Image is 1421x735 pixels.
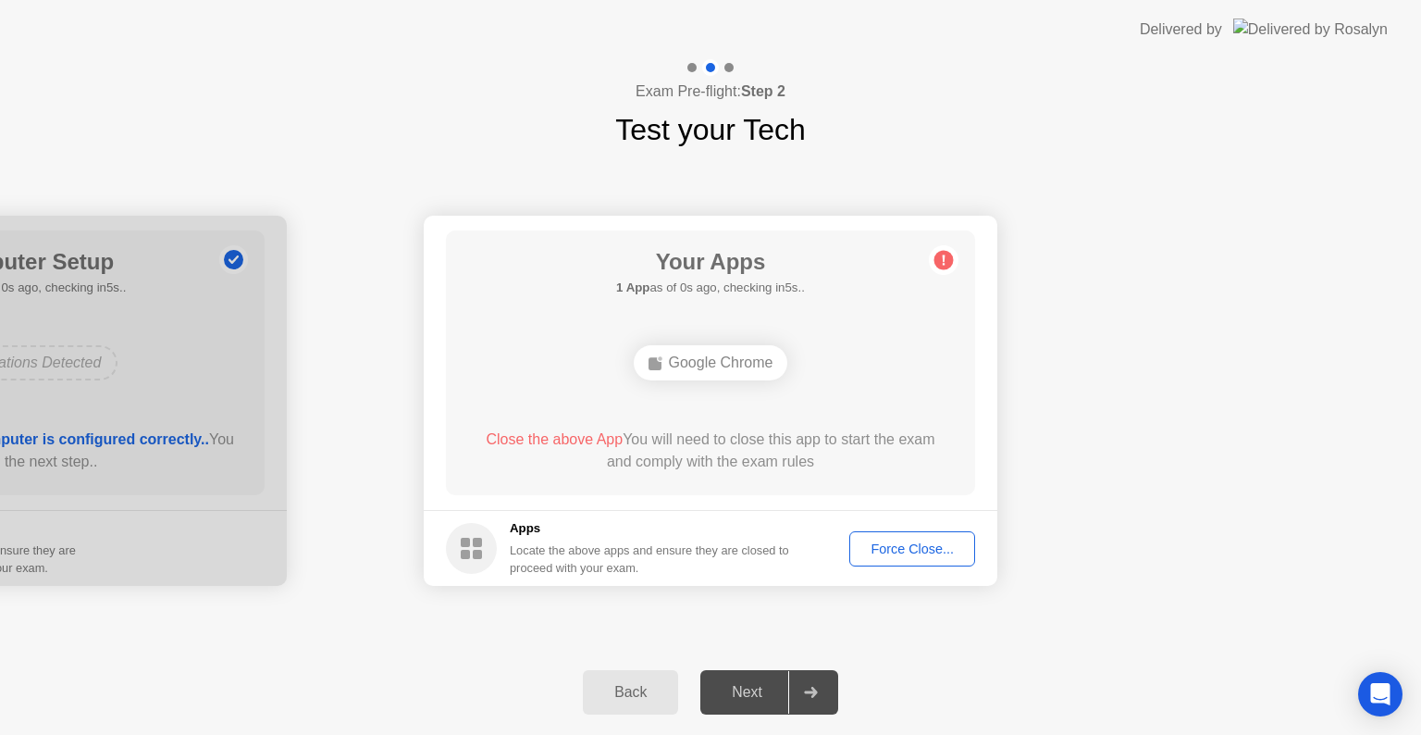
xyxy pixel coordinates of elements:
h4: Exam Pre-flight: [636,81,785,103]
div: Delivered by [1140,19,1222,41]
div: Google Chrome [634,345,788,380]
div: Next [706,684,788,701]
b: Step 2 [741,83,785,99]
div: Open Intercom Messenger [1358,672,1402,716]
h5: as of 0s ago, checking in5s.. [616,279,805,297]
b: 1 App [616,280,649,294]
button: Back [583,670,678,715]
div: Force Close... [856,542,969,556]
button: Next [700,670,838,715]
h1: Your Apps [616,245,805,279]
h5: Apps [510,519,790,538]
button: Force Close... [849,531,975,567]
span: Close the above App [486,431,623,447]
div: Back [588,684,673,701]
div: Locate the above apps and ensure they are closed to proceed with your exam. [510,542,790,577]
img: Delivered by Rosalyn [1233,19,1388,40]
h1: Test your Tech [615,107,806,152]
div: You will need to close this app to start the exam and comply with the exam rules [473,429,949,473]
